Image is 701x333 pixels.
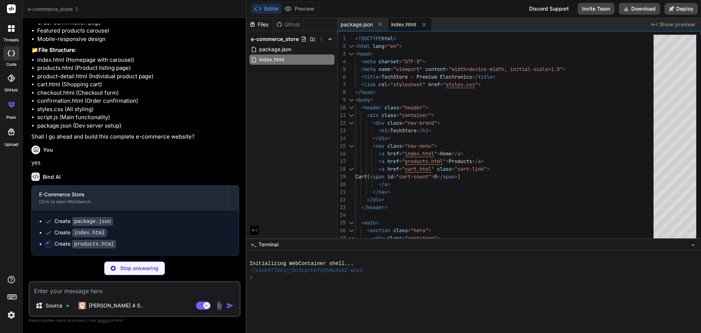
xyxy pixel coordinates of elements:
button: Preview [281,4,317,14]
span: Initializing WebContainer shell... [249,260,354,267]
span: > [446,158,449,164]
span: Home [440,150,452,157]
span: = [393,173,396,180]
button: − [690,239,697,250]
span: > [437,150,440,157]
div: 12 [338,119,346,127]
span: = [402,120,405,126]
span: "hero" [411,227,428,234]
div: 25 [338,219,346,227]
div: 19 [338,173,346,181]
li: index.html (Homepage with carousel) [37,56,239,64]
li: checkout.html (Checkout form) [37,89,239,97]
span: charset [379,58,399,65]
div: Discord Support [525,3,573,15]
img: Claude 4 Sonnet [78,302,86,309]
span: package.json [341,21,373,28]
span: = [402,143,405,149]
span: "nav-brand" [405,120,437,126]
span: < [355,50,358,57]
span: html [358,43,370,49]
span: < [361,104,364,111]
span: href [387,150,399,157]
span: span [373,173,384,180]
span: > [373,89,376,95]
div: Click to collapse the range. [346,42,356,50]
li: confirmation.html (Order confirmation) [37,97,239,105]
div: 3 [338,50,346,58]
span: span [443,173,455,180]
span: a [384,181,387,188]
div: Create [54,240,116,248]
span: TechStore [390,127,417,134]
label: GitHub [4,87,18,93]
span: = [440,81,443,88]
span: > [487,166,490,172]
span: index.html [405,150,434,157]
span: a [478,158,481,164]
span: − [691,241,695,248]
span: = [402,235,405,241]
div: Click to collapse the range. [346,104,356,111]
div: 17 [338,158,346,165]
li: products.html (Product listing page) [37,64,239,72]
div: Files [246,21,273,28]
li: cart.html (Shopping cart) [37,80,239,89]
span: " [443,158,446,164]
span: </ [373,135,379,141]
span: ) [457,173,460,180]
span: > [370,50,373,57]
span: < [361,66,364,72]
li: product-detail.html (Individual product page) [37,72,239,81]
span: < [355,43,358,49]
span: Terminal [258,241,279,248]
div: Click to collapse the range. [346,227,356,234]
div: Click to collapse the range. [346,219,356,227]
div: Click to collapse the range. [346,142,356,150]
span: </ [361,204,367,211]
span: > [384,204,387,211]
span: ~/u3uk0f35zsjjbn9cprh6fq9h0p4tm2-wnxx [249,267,363,274]
span: ( [367,173,370,180]
span: e-commerce_store [251,35,299,43]
span: </ [472,73,478,80]
span: < [361,73,364,80]
span: = [396,112,399,118]
span: </ [367,196,373,203]
div: 13 [338,127,346,135]
span: < [361,219,364,226]
code: index.html [72,228,107,237]
span: > [382,196,384,203]
button: Editor [251,4,281,14]
span: > [478,81,481,88]
div: 21 [338,188,346,196]
span: lang [373,43,384,49]
span: nav [376,143,384,149]
div: 27 [338,234,346,242]
span: "nav-menu" [405,143,434,149]
button: Download [619,3,660,15]
li: Mobile-responsive design [37,35,239,43]
div: Github [273,21,303,28]
strong: File Structure [38,46,75,53]
li: package.json (Dev server setup) [37,122,239,130]
span: link [364,81,376,88]
span: > [437,235,440,241]
h6: You [43,146,53,154]
span: a [457,150,460,157]
span: < [370,173,373,180]
span: < [367,227,370,234]
div: Create [54,217,113,225]
span: </ [373,189,379,195]
span: title [478,73,493,80]
span: "cart-count" [396,173,431,180]
span: div [376,235,384,241]
div: Click to collapse the range. [346,234,356,242]
span: = [399,166,402,172]
p: yes [31,159,239,167]
span: > [387,181,390,188]
span: " [402,166,405,172]
span: < [379,158,382,164]
p: Source [46,302,62,309]
span: class [437,166,452,172]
